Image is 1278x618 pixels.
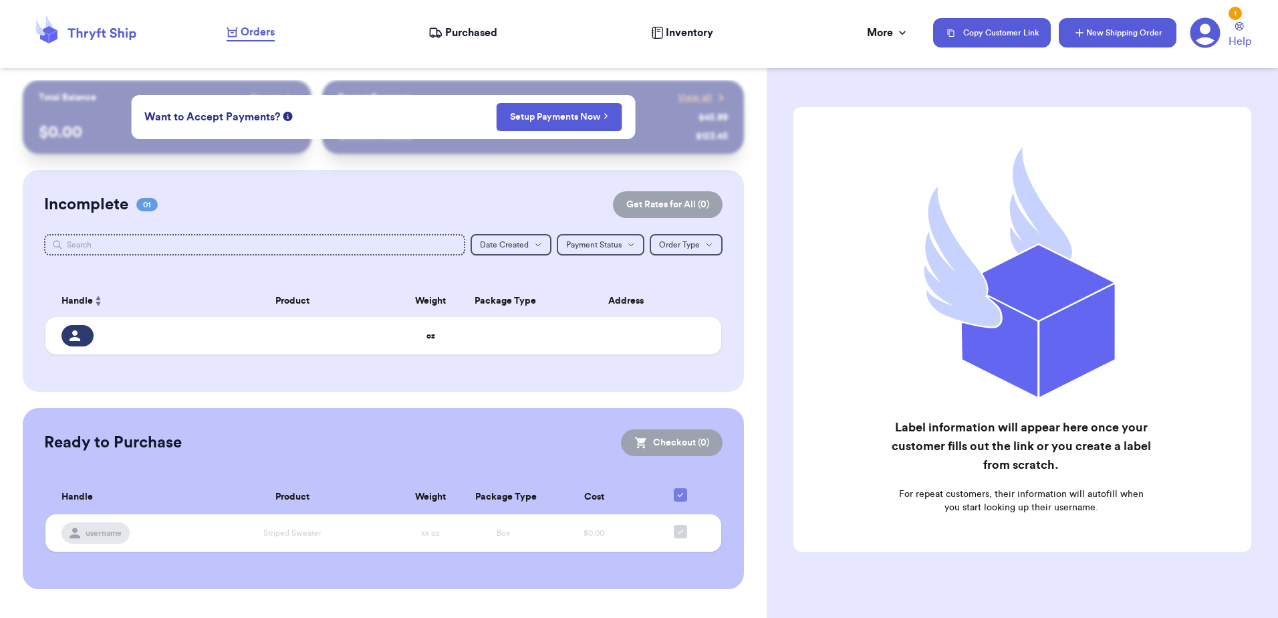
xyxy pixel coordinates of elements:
button: Date Created [471,234,551,255]
button: Checkout (0) [621,429,723,456]
a: Orders [227,24,275,41]
h2: Label information will appear here once your customer fills out the link or you create a label fr... [891,418,1151,474]
th: Cost [539,480,648,514]
span: Purchased [445,25,497,41]
th: Package Type [467,480,540,514]
span: username [86,528,122,538]
h2: Incomplete [44,194,128,215]
button: Payment Status [557,234,644,255]
p: Recent Payments [338,91,412,104]
th: Package Type [467,285,539,317]
span: xx oz [421,529,440,537]
span: Handle [61,294,93,308]
a: Inventory [651,25,713,41]
h2: Ready to Purchase [44,432,182,453]
span: Date Created [480,241,529,249]
button: Sort ascending [93,293,104,309]
th: Address [539,285,721,317]
button: Copy Customer Link [933,18,1051,47]
span: Box [497,529,510,537]
div: $ 45.99 [698,111,728,124]
span: Order Type [659,241,700,249]
span: Payment Status [566,241,622,249]
span: Help [1229,33,1251,49]
span: Inventory [666,25,713,41]
input: Search [44,234,465,255]
strong: oz [426,332,435,340]
p: $ 0.00 [39,122,295,143]
button: New Shipping Order [1059,18,1176,47]
th: Product [191,480,394,514]
a: Setup Payments Now [510,110,608,124]
button: Get Rates for All (0) [613,191,723,218]
button: Order Type [650,234,723,255]
a: Payout [251,91,295,104]
th: Product [191,285,394,317]
span: Want to Accept Payments? [144,109,280,125]
a: 1 [1190,17,1221,48]
span: Payout [251,91,279,104]
span: View all [678,91,712,104]
a: Purchased [428,25,497,41]
div: More [867,25,909,41]
a: View all [678,91,728,104]
p: Total Balance [39,91,96,104]
button: Setup Payments Now [496,103,622,131]
span: Handle [61,490,93,504]
div: 1 [1229,7,1242,20]
span: Orders [241,24,275,40]
span: Striped Sweater [263,529,322,537]
span: $0.00 [584,529,604,537]
a: Help [1229,22,1251,49]
th: Weight [394,285,467,317]
span: 01 [136,198,158,211]
th: Weight [394,480,467,514]
div: $ 123.45 [696,130,728,143]
p: For repeat customers, their information will autofill when you start looking up their username. [891,488,1151,514]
